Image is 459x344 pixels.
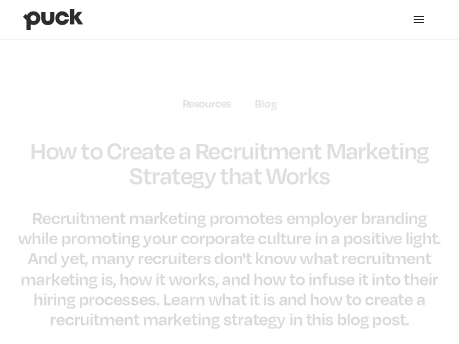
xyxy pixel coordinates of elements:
h1: How to Create a Recruitment Marketing Strategy that Works [11,137,448,187]
div: menu [402,2,436,37]
a: Blog [255,97,277,110]
div: Resources [182,97,231,110]
div: Recruitment marketing promotes employer branding while promoting your corporate culture in a posi... [11,208,448,329]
